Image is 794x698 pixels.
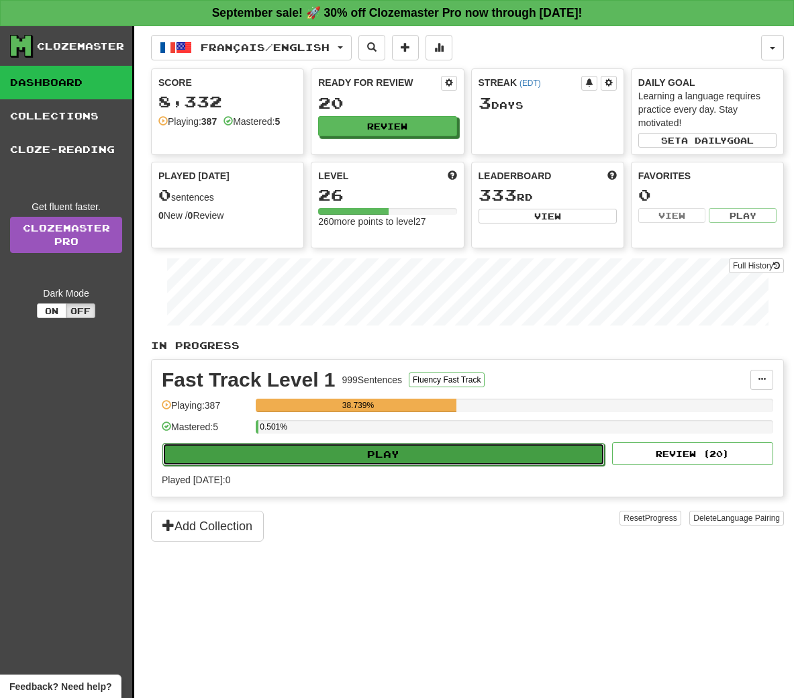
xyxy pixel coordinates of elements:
[10,200,122,213] div: Get fluent faster.
[318,76,440,89] div: Ready for Review
[10,287,122,300] div: Dark Mode
[224,115,280,128] div: Mastered:
[318,116,456,136] button: Review
[188,210,193,221] strong: 0
[162,370,336,390] div: Fast Track Level 1
[158,169,230,183] span: Played [DATE]
[318,215,456,228] div: 260 more points to level 27
[151,511,264,542] button: Add Collection
[201,116,217,127] strong: 387
[479,95,617,112] div: Day s
[709,208,777,223] button: Play
[607,169,617,183] span: This week in points, UTC
[392,35,419,60] button: Add sentence to collection
[638,187,777,203] div: 0
[162,475,230,485] span: Played [DATE]: 0
[318,95,456,111] div: 20
[638,133,777,148] button: Seta dailygoal
[158,93,297,110] div: 8,332
[479,185,517,204] span: 333
[612,442,773,465] button: Review (20)
[479,209,617,223] button: View
[37,303,66,318] button: On
[638,208,706,223] button: View
[9,680,111,693] span: Open feedback widget
[409,372,485,387] button: Fluency Fast Track
[729,258,784,273] button: Full History
[158,210,164,221] strong: 0
[158,115,217,128] div: Playing:
[212,6,583,19] strong: September sale! 🚀 30% off Clozemaster Pro now through [DATE]!
[519,79,541,88] a: (EDT)
[689,511,784,526] button: DeleteLanguage Pairing
[158,209,297,222] div: New / Review
[318,187,456,203] div: 26
[448,169,457,183] span: Score more points to level up
[158,76,297,89] div: Score
[358,35,385,60] button: Search sentences
[479,187,617,204] div: rd
[275,116,280,127] strong: 5
[645,513,677,523] span: Progress
[162,443,605,466] button: Play
[638,89,777,130] div: Learning a language requires practice every day. Stay motivated!
[342,373,403,387] div: 999 Sentences
[260,399,456,412] div: 38.739%
[619,511,681,526] button: ResetProgress
[151,35,352,60] button: Français/English
[479,93,491,112] span: 3
[158,185,171,204] span: 0
[479,76,581,89] div: Streak
[162,399,249,421] div: Playing: 387
[162,420,249,442] div: Mastered: 5
[638,169,777,183] div: Favorites
[158,187,297,204] div: sentences
[37,40,124,53] div: Clozemaster
[681,136,727,145] span: a daily
[638,76,777,89] div: Daily Goal
[479,169,552,183] span: Leaderboard
[66,303,95,318] button: Off
[318,169,348,183] span: Level
[10,217,122,253] a: ClozemasterPro
[201,42,330,53] span: Français / English
[426,35,452,60] button: More stats
[151,339,784,352] p: In Progress
[717,513,780,523] span: Language Pairing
